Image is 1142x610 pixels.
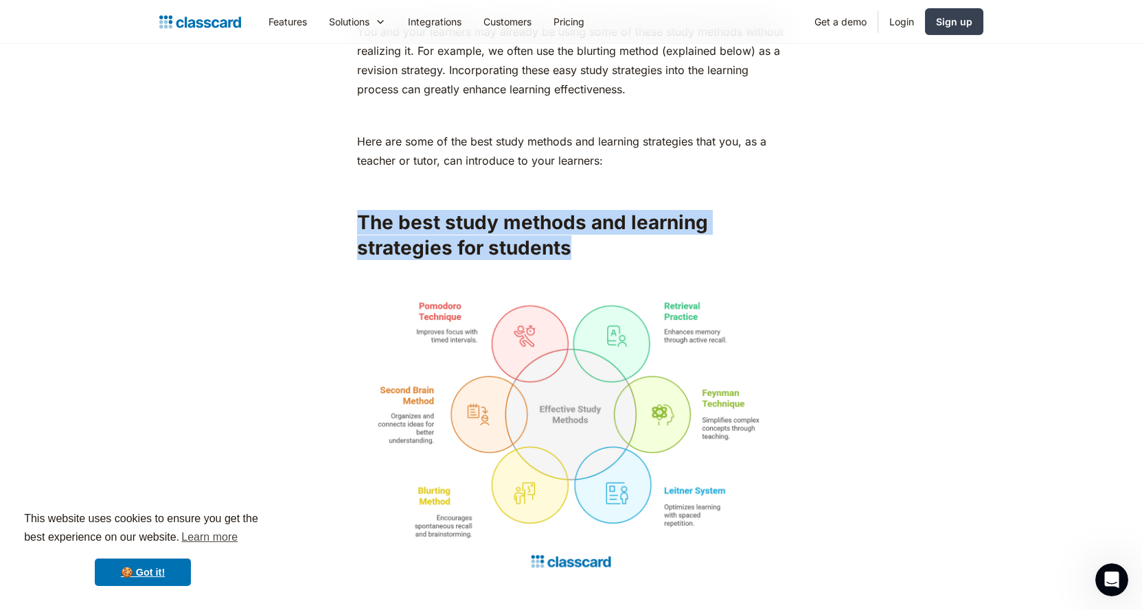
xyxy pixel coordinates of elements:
[357,267,785,286] p: ‍
[357,22,785,99] p: You and your learners may already be using some of these study methods without realizing it. For ...
[95,559,191,586] a: dismiss cookie message
[357,132,785,170] p: Here are some of the best study methods and learning strategies that you, as a teacher or tutor, ...
[159,12,241,32] a: home
[329,14,369,29] div: Solutions
[543,6,595,37] a: Pricing
[357,211,708,259] strong: The best study methods and learning strategies for students
[179,527,240,548] a: learn more about cookies
[925,8,983,35] a: Sign up
[472,6,543,37] a: Customers
[803,6,878,37] a: Get a demo
[936,14,972,29] div: Sign up
[357,293,785,578] img: the best study methods and learning strategies for students
[24,511,262,548] span: This website uses cookies to ensure you get the best experience on our website.
[11,497,275,599] div: cookieconsent
[878,6,925,37] a: Login
[258,6,318,37] a: Features
[318,6,397,37] div: Solutions
[357,585,785,605] p: ‍
[357,177,785,196] p: ‍
[397,6,472,37] a: Integrations
[1095,563,1128,596] iframe: Intercom live chat
[357,106,785,125] p: ‍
